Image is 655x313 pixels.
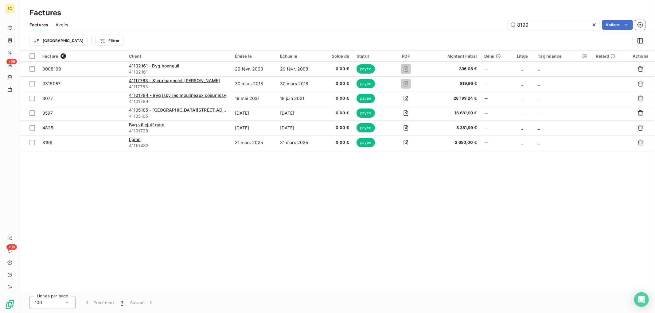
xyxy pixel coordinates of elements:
[231,120,276,135] td: [DATE]
[357,94,375,103] span: payée
[481,76,511,91] td: --
[538,54,588,59] div: Tag relance
[538,66,540,71] span: _
[42,66,61,71] span: 0008199
[429,110,477,116] span: 16 681,99 €
[29,7,61,18] h3: Factures
[35,300,42,306] span: 100
[357,64,375,74] span: payée
[357,79,375,88] span: payée
[514,54,531,59] div: Litige
[129,107,238,113] span: 41105105 - [GEOGRAPHIC_DATA][STREET_ADDRESS]
[521,66,523,71] span: _
[5,4,15,13] div: SC
[325,95,349,101] span: 0,00 €
[325,66,349,72] span: 0,00 €
[5,300,15,309] img: Logo LeanPay
[481,135,511,150] td: --
[129,137,141,142] span: Lgmn
[481,120,511,135] td: --
[508,20,600,30] input: Rechercher
[325,110,349,116] span: 0,00 €
[429,54,477,59] div: Montant initial
[129,143,228,149] span: 41110482
[357,54,384,59] div: Statut
[129,78,220,83] span: 41117763 - Sicra bagnolet [PERSON_NAME]
[129,98,228,105] span: 41101784
[42,81,60,86] span: 0318057
[231,62,276,76] td: 29 févr. 2008
[42,140,53,145] span: 8199
[231,135,276,150] td: 31 mars 2025
[276,135,322,150] td: 31 mars 2025
[42,125,53,130] span: 4825
[276,120,322,135] td: [DATE]
[429,66,477,72] span: 336,08 €
[6,59,17,64] span: +99
[5,60,14,70] a: +99
[391,54,421,59] div: PDF
[42,54,58,59] span: Facture
[357,109,375,118] span: payée
[276,106,322,120] td: [DATE]
[42,110,53,116] span: 3597
[129,128,228,134] span: 41101728
[538,81,540,86] span: _
[357,138,375,147] span: payée
[596,54,622,59] div: Retard
[602,20,633,30] button: Actions
[29,36,88,46] button: [GEOGRAPHIC_DATA]
[129,69,228,75] span: 41102161
[60,53,66,59] span: 6
[118,296,127,309] button: 1
[538,125,540,130] span: _
[325,81,349,87] span: 0,00 €
[521,81,523,86] span: _
[121,300,123,306] span: 1
[276,76,322,91] td: 30 mars 2018
[280,54,318,59] div: Échue le
[129,113,228,119] span: 41105105
[231,106,276,120] td: [DATE]
[429,125,477,131] span: 8 381,99 €
[231,76,276,91] td: 30 mars 2018
[276,91,322,106] td: 18 juin 2021
[634,292,649,307] div: Open Intercom Messenger
[538,110,540,116] span: _
[521,110,523,116] span: _
[429,95,477,101] span: 28 199,24 €
[42,96,53,101] span: 3077
[80,296,118,309] button: Précédent
[276,62,322,76] td: 29 févr. 2008
[484,54,507,59] div: Délai
[538,140,540,145] span: _
[325,54,349,59] div: Solde dû
[481,91,511,106] td: --
[29,22,48,28] span: Factures
[325,125,349,131] span: 0,00 €
[429,139,477,146] span: 2 650,00 €
[95,36,123,46] button: Filtrer
[129,93,227,98] span: 41101784 - Byg issy les moulineaux coeur issy
[429,81,477,87] span: 819,96 €
[521,96,523,101] span: _
[129,63,179,68] span: 41102161 - Byg bonneuil
[538,96,540,101] span: _
[129,54,228,59] div: Client
[521,140,523,145] span: _
[56,22,68,28] span: Avoirs
[521,125,523,130] span: _
[129,84,228,90] span: 41117763
[357,123,375,132] span: payée
[127,296,158,309] button: Suivant
[481,106,511,120] td: --
[325,139,349,146] span: 0,00 €
[129,122,165,127] span: Byg villejuif gare
[630,54,651,59] div: Actions
[231,91,276,106] td: 19 mai 2021
[235,54,273,59] div: Émise le
[481,62,511,76] td: --
[6,244,17,250] span: +99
